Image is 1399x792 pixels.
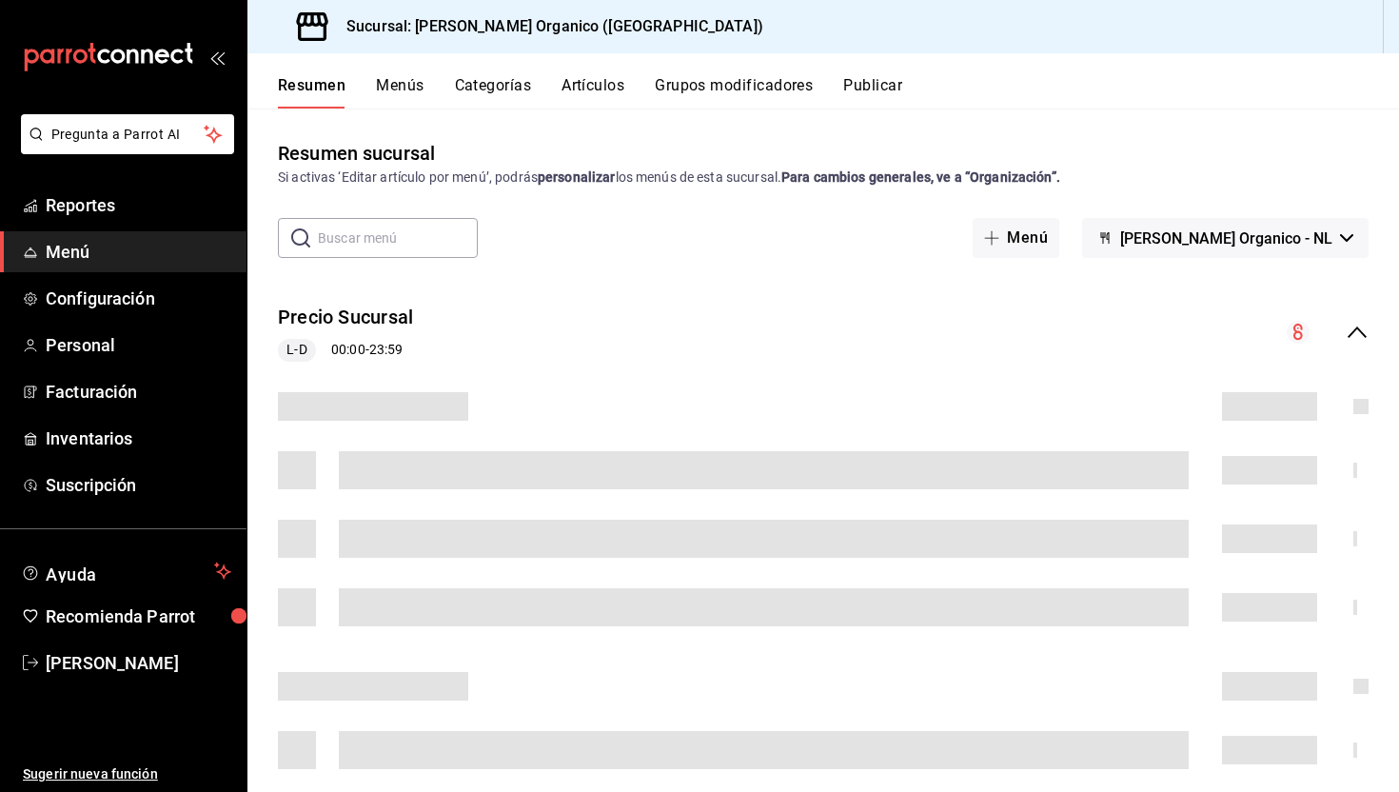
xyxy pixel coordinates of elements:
[278,76,345,109] button: Resumen
[279,340,314,360] span: L-D
[331,15,763,38] h3: Sucursal: [PERSON_NAME] Organico ([GEOGRAPHIC_DATA])
[46,332,231,358] span: Personal
[21,114,234,154] button: Pregunta a Parrot AI
[13,138,234,158] a: Pregunta a Parrot AI
[46,472,231,498] span: Suscripción
[278,304,413,331] button: Precio Sucursal
[46,604,231,629] span: Recomienda Parrot
[973,218,1059,258] button: Menú
[278,339,413,362] div: 00:00 - 23:59
[376,76,424,109] button: Menús
[278,76,1399,109] div: navigation tabs
[781,169,1060,185] strong: Para cambios generales, ve a “Organización”.
[655,76,813,109] button: Grupos modificadores
[1082,218,1369,258] button: [PERSON_NAME] Organico - NL
[843,76,902,109] button: Publicar
[209,49,225,65] button: open_drawer_menu
[247,288,1399,377] div: collapse-menu-row
[318,219,478,257] input: Buscar menú
[23,764,231,784] span: Sugerir nueva función
[46,426,231,451] span: Inventarios
[278,139,435,168] div: Resumen sucursal
[562,76,624,109] button: Artículos
[455,76,532,109] button: Categorías
[46,192,231,218] span: Reportes
[46,239,231,265] span: Menú
[46,286,231,311] span: Configuración
[538,169,616,185] strong: personalizar
[51,125,205,145] span: Pregunta a Parrot AI
[46,560,207,583] span: Ayuda
[278,168,1369,188] div: Si activas ‘Editar artículo por menú’, podrás los menús de esta sucursal.
[46,650,231,676] span: [PERSON_NAME]
[1120,229,1332,247] span: [PERSON_NAME] Organico - NL
[46,379,231,405] span: Facturación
